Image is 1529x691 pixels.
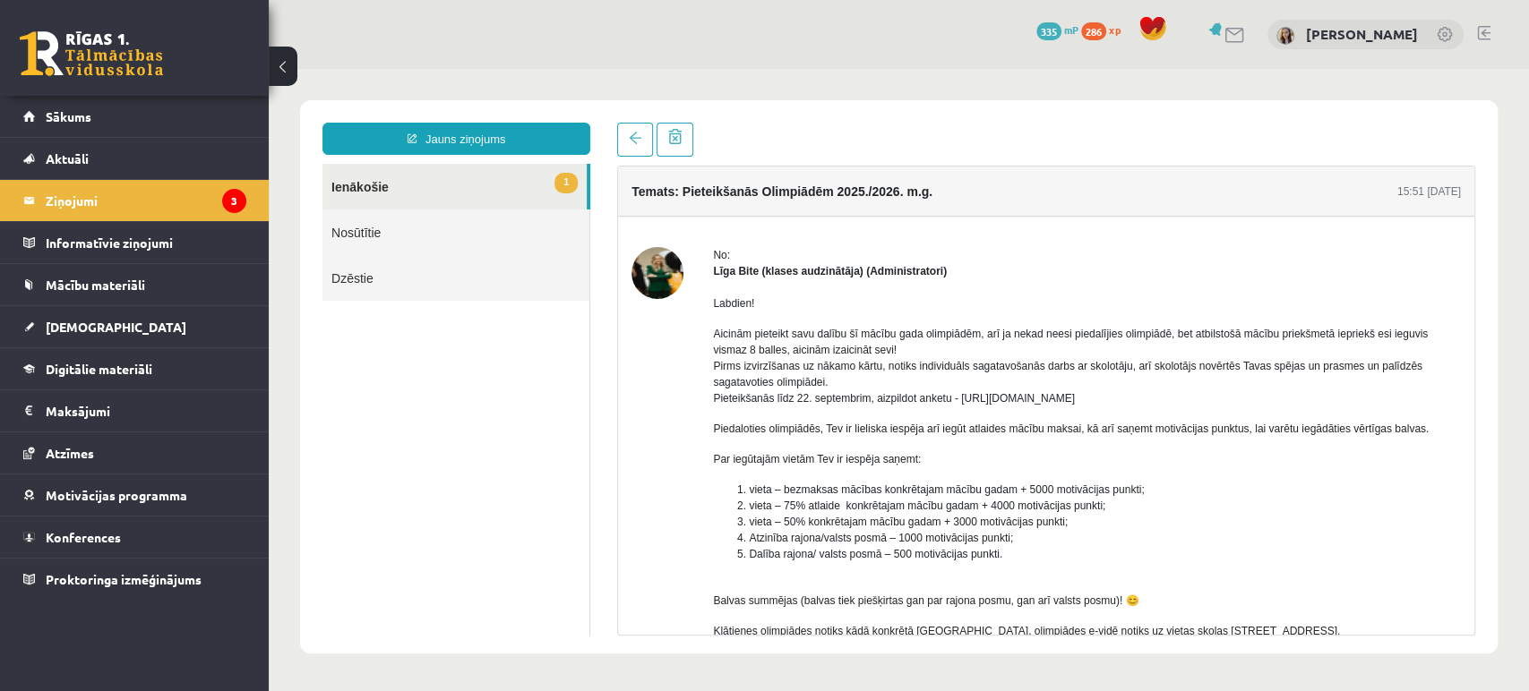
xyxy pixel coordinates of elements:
a: [DEMOGRAPHIC_DATA] [23,306,246,347]
div: No: [444,178,1192,194]
span: 286 [1081,22,1106,40]
p: Balvas summējas (balvas tiek piešķirtas gan par rajona posmu, gan arī valsts posmu)! 😊 [444,524,1192,540]
li: Dalība rajona/ valsts posmā – 500 motivācijas punkti. [480,477,1192,493]
span: 1 [286,104,309,124]
span: 335 [1036,22,1061,40]
span: [DEMOGRAPHIC_DATA] [46,319,186,335]
legend: Ziņojumi [46,180,246,221]
a: Aktuāli [23,138,246,179]
strong: Līga Bite (klases audzinātāja) (Administratori) [444,196,678,209]
p: Par iegūtajām vietām Tev ir iespēja saņemt: [444,382,1192,398]
a: Nosūtītie [54,141,321,186]
i: 3 [222,189,246,213]
span: Sākums [46,108,91,124]
a: Jauns ziņojums [54,54,322,86]
a: Sākums [23,96,246,137]
li: Atzinība rajona/valsts posmā – 1000 motivācijas punkti; [480,461,1192,477]
p: Labdien! [444,226,1192,243]
span: Konferences [46,529,121,545]
img: Marija Nicmane [1276,27,1294,45]
span: xp [1109,22,1121,37]
li: vieta – 75% atlaide konkrētajam mācību gadam + 4000 motivācijas punkti; [480,429,1192,445]
a: 1Ienākošie [54,95,318,141]
a: Dzēstie [54,186,321,232]
legend: Informatīvie ziņojumi [46,222,246,263]
a: Maksājumi [23,390,246,431]
a: Mācību materiāli [23,264,246,305]
h4: Temats: Pieteikšanās Olimpiādēm 2025./2026. m.g. [363,115,664,130]
a: Digitālie materiāli [23,348,246,389]
p: Piedaloties olimpiādēs, Tev ir lieliska iespēja arī iegūt atlaides mācību maksai, kā arī saņemt m... [444,352,1192,368]
a: Atzīmes [23,432,246,473]
li: vieta – 50% konkrētajam mācību gadam + 3000 motivācijas punkti; [480,445,1192,461]
span: mP [1064,22,1078,37]
span: Motivācijas programma [46,487,187,503]
div: 15:51 [DATE] [1129,115,1192,131]
img: Līga Bite (klases audzinātāja) [363,178,415,230]
p: Klātienes olimpiādes notiks kādā konkrētā [GEOGRAPHIC_DATA], olimpiādes e-vidē notiks uz vietas s... [444,554,1192,602]
span: Mācību materiāli [46,277,145,293]
span: Digitālie materiāli [46,361,152,377]
a: Proktoringa izmēģinājums [23,559,246,600]
li: vieta – bezmaksas mācības konkrētajam mācību gadam + 5000 motivācijas punkti; [480,413,1192,429]
p: Aicinām pieteikt savu dalību šī mācību gada olimpiādēm, arī ja nekad neesi piedalījies olimpiādē,... [444,257,1192,337]
span: Proktoringa izmēģinājums [46,571,202,587]
a: 335 mP [1036,22,1078,37]
a: Informatīvie ziņojumi [23,222,246,263]
a: 286 xp [1081,22,1130,37]
span: Atzīmes [46,445,94,461]
span: Aktuāli [46,150,89,166]
a: Konferences [23,516,246,558]
a: Rīgas 1. Tālmācības vidusskola [20,31,163,76]
a: Motivācijas programma [23,474,246,516]
a: [PERSON_NAME] [1306,25,1418,43]
legend: Maksājumi [46,390,246,431]
a: Ziņojumi3 [23,180,246,221]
